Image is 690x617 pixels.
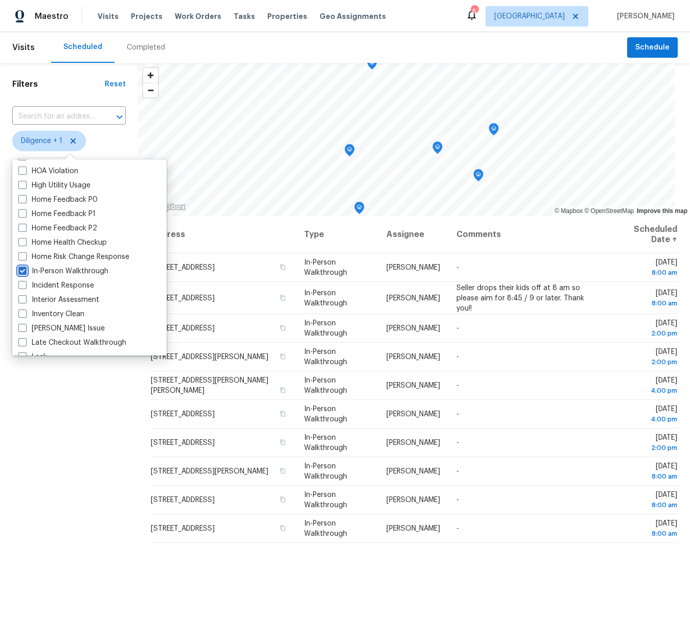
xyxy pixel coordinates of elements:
[494,11,565,21] span: [GEOGRAPHIC_DATA]
[471,6,478,16] div: 6
[614,328,677,339] div: 2:00 pm
[18,195,98,205] label: Home Feedback P0
[386,525,440,532] span: [PERSON_NAME]
[279,386,288,395] button: Copy Address
[627,37,678,58] button: Schedule
[614,434,677,453] span: [DATE]
[304,348,347,366] span: In-Person Walkthrough
[386,496,440,504] span: [PERSON_NAME]
[18,323,105,334] label: [PERSON_NAME] Issue
[614,386,677,396] div: 4:00 pm
[456,525,459,532] span: -
[386,294,440,301] span: [PERSON_NAME]
[614,500,677,510] div: 8:00 am
[18,280,94,291] label: Incident Response
[279,323,288,333] button: Copy Address
[354,202,364,218] div: Map marker
[456,284,584,312] span: Seller drops their kids off at 8 am so please aim for 8:45 / 9 or later. Thank you!!
[267,11,307,21] span: Properties
[279,352,288,361] button: Copy Address
[279,438,288,447] button: Copy Address
[367,57,377,73] div: Map marker
[304,406,347,423] span: In-Person Walkthrough
[614,320,677,339] span: [DATE]
[614,406,677,424] span: [DATE]
[304,377,347,394] span: In-Person Walkthrough
[151,294,215,301] span: [STREET_ADDRESS]
[456,264,459,271] span: -
[473,169,484,185] div: Map marker
[143,83,158,98] span: Zoom out
[18,266,108,276] label: In-Person Walkthrough
[614,289,677,308] span: [DATE]
[637,207,687,215] a: Improve this map
[18,309,84,319] label: Inventory Clean
[151,325,215,332] span: [STREET_ADDRESS]
[127,42,165,53] div: Completed
[63,42,102,52] div: Scheduled
[614,520,677,539] span: [DATE]
[21,136,62,146] span: Diligence + 1
[584,207,634,215] a: OpenStreetMap
[304,259,347,276] span: In-Person Walkthrough
[151,377,268,394] span: [STREET_ADDRESS][PERSON_NAME][PERSON_NAME]
[151,411,215,418] span: [STREET_ADDRESS]
[614,471,677,482] div: 8:00 am
[614,357,677,367] div: 2:00 pm
[386,264,440,271] span: [PERSON_NAME]
[432,141,443,157] div: Map marker
[614,414,677,424] div: 4:00 pm
[614,443,677,453] div: 2:00 pm
[456,468,459,475] span: -
[386,439,440,446] span: [PERSON_NAME]
[234,13,255,20] span: Tasks
[456,439,459,446] span: -
[296,216,378,253] th: Type
[613,11,675,21] span: [PERSON_NAME]
[12,79,105,89] h1: Filters
[18,295,99,305] label: Interior Assessment
[18,352,47,362] label: Leak
[18,338,126,348] label: Late Checkout Walkthrough
[35,11,68,21] span: Maestro
[304,289,347,306] span: In-Person Walkthrough
[175,11,221,21] span: Work Orders
[489,123,499,139] div: Map marker
[151,353,268,361] span: [STREET_ADDRESS][PERSON_NAME]
[18,166,78,176] label: HOA Violation
[304,491,347,509] span: In-Person Walkthrough
[386,468,440,475] span: [PERSON_NAME]
[614,298,677,308] div: 8:00 am
[151,525,215,532] span: [STREET_ADDRESS]
[279,263,288,272] button: Copy Address
[456,353,459,361] span: -
[279,466,288,476] button: Copy Address
[138,63,675,216] canvas: Map
[18,238,107,248] label: Home Health Checkup
[606,216,678,253] th: Scheduled Date ↑
[456,411,459,418] span: -
[344,144,355,160] div: Map marker
[18,223,97,233] label: Home Feedback P2
[304,320,347,337] span: In-Person Walkthrough
[12,109,97,125] input: Search for an address...
[456,325,459,332] span: -
[131,11,163,21] span: Projects
[18,180,90,191] label: High Utility Usage
[614,463,677,482] span: [DATE]
[456,496,459,504] span: -
[386,411,440,418] span: [PERSON_NAME]
[386,353,440,361] span: [PERSON_NAME]
[143,68,158,83] button: Zoom in
[304,434,347,452] span: In-Person Walkthrough
[448,216,607,253] th: Comments
[18,252,129,262] label: Home Risk Change Response
[635,41,670,54] span: Schedule
[279,495,288,504] button: Copy Address
[456,382,459,389] span: -
[150,216,295,253] th: Address
[98,11,119,21] span: Visits
[378,216,448,253] th: Assignee
[319,11,386,21] span: Geo Assignments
